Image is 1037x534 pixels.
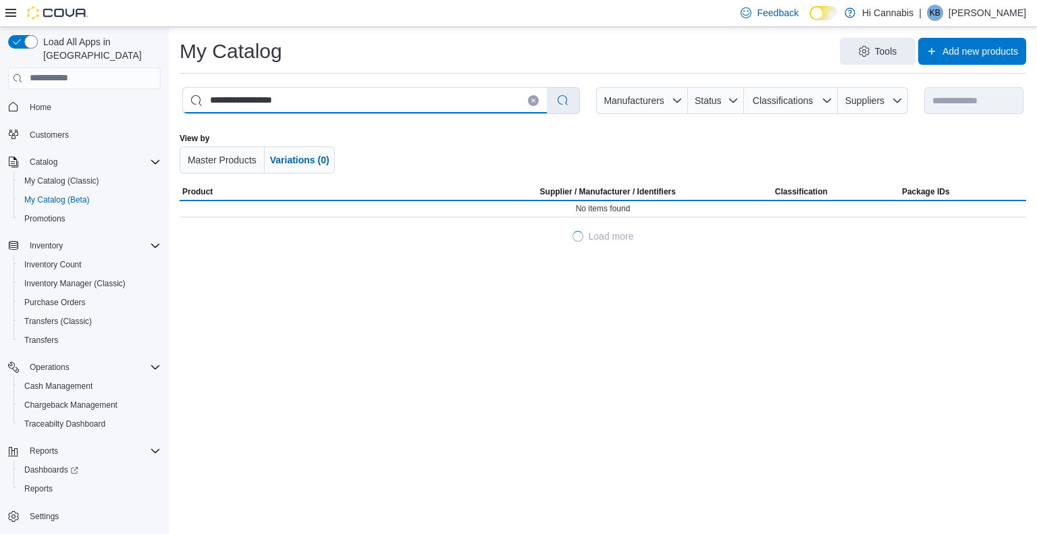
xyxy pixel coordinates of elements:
[180,146,265,173] button: Master Products
[30,511,59,522] span: Settings
[19,257,87,273] a: Inventory Count
[19,416,161,432] span: Traceabilty Dashboard
[19,257,161,273] span: Inventory Count
[19,462,161,478] span: Dashboards
[942,45,1018,58] span: Add new products
[19,397,123,413] a: Chargeback Management
[14,171,166,190] button: My Catalog (Classic)
[19,397,161,413] span: Chargeback Management
[24,443,161,459] span: Reports
[3,125,166,144] button: Customers
[24,508,64,525] a: Settings
[567,223,639,250] button: LoadingLoad more
[24,99,161,115] span: Home
[757,6,798,20] span: Feedback
[14,396,166,415] button: Chargeback Management
[27,6,88,20] img: Cova
[875,45,897,58] span: Tools
[521,186,676,197] span: Supplier / Manufacturer / Identifiers
[528,95,539,106] button: Clear input
[3,506,166,526] button: Settings
[24,154,161,170] span: Catalog
[30,157,57,167] span: Catalog
[902,186,950,197] span: Package IDs
[571,230,583,242] span: Loading
[19,275,161,292] span: Inventory Manager (Classic)
[589,230,634,243] span: Load more
[24,127,74,143] a: Customers
[3,236,166,255] button: Inventory
[540,186,676,197] div: Supplier / Manufacturer / Identifiers
[270,155,329,165] span: Variations (0)
[19,481,58,497] a: Reports
[19,332,161,348] span: Transfers
[19,378,161,394] span: Cash Management
[24,126,161,143] span: Customers
[24,297,86,308] span: Purchase Orders
[188,155,257,165] span: Master Products
[596,87,688,114] button: Manufacturers
[24,194,90,205] span: My Catalog (Beta)
[845,95,884,106] span: Suppliers
[14,460,166,479] a: Dashboards
[14,377,166,396] button: Cash Management
[19,481,161,497] span: Reports
[24,359,75,375] button: Operations
[744,87,838,114] button: Classifications
[14,190,166,209] button: My Catalog (Beta)
[24,381,92,392] span: Cash Management
[182,186,213,197] span: Product
[19,173,161,189] span: My Catalog (Classic)
[180,38,282,65] h1: My Catalog
[24,335,58,346] span: Transfers
[930,5,940,21] span: KB
[14,331,166,350] button: Transfers
[809,6,838,20] input: Dark Mode
[19,313,97,329] a: Transfers (Classic)
[927,5,943,21] div: Kevin Brown
[24,238,161,254] span: Inventory
[24,483,53,494] span: Reports
[14,415,166,433] button: Traceabilty Dashboard
[19,192,95,208] a: My Catalog (Beta)
[14,209,166,228] button: Promotions
[30,102,51,113] span: Home
[24,278,126,289] span: Inventory Manager (Classic)
[24,238,68,254] button: Inventory
[24,419,105,429] span: Traceabilty Dashboard
[19,211,161,227] span: Promotions
[24,99,57,115] a: Home
[30,446,58,456] span: Reports
[30,362,70,373] span: Operations
[14,293,166,312] button: Purchase Orders
[38,35,161,62] span: Load All Apps in [GEOGRAPHIC_DATA]
[3,97,166,117] button: Home
[24,400,117,410] span: Chargeback Management
[19,332,63,348] a: Transfers
[30,130,69,140] span: Customers
[19,313,161,329] span: Transfers (Classic)
[19,211,71,227] a: Promotions
[14,312,166,331] button: Transfers (Classic)
[576,203,631,214] span: No items found
[949,5,1026,21] p: [PERSON_NAME]
[3,358,166,377] button: Operations
[24,359,161,375] span: Operations
[14,479,166,498] button: Reports
[24,464,78,475] span: Dashboards
[30,240,63,251] span: Inventory
[688,87,744,114] button: Status
[19,192,161,208] span: My Catalog (Beta)
[24,259,82,270] span: Inventory Count
[695,95,722,106] span: Status
[265,146,335,173] button: Variations (0)
[24,213,65,224] span: Promotions
[840,38,915,65] button: Tools
[180,133,209,144] label: View by
[14,274,166,293] button: Inventory Manager (Classic)
[19,294,91,311] a: Purchase Orders
[19,173,105,189] a: My Catalog (Classic)
[3,153,166,171] button: Catalog
[19,378,98,394] a: Cash Management
[3,442,166,460] button: Reports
